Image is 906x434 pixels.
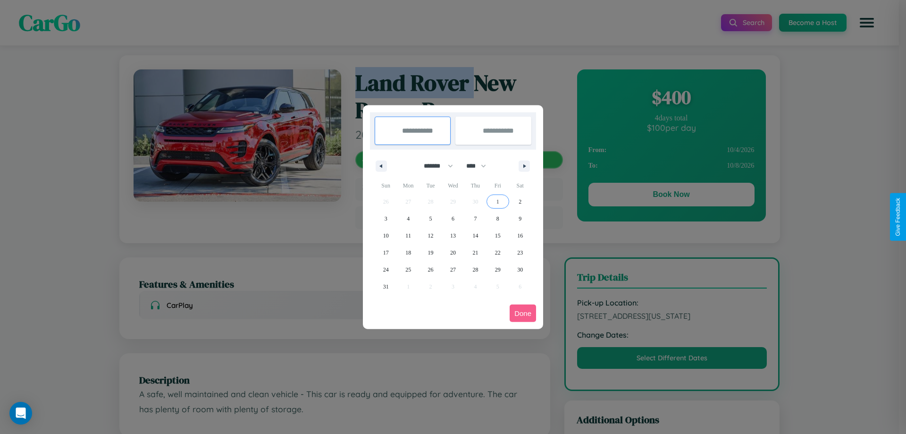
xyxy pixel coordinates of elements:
span: 11 [405,227,411,244]
div: Open Intercom Messenger [9,402,32,425]
button: 20 [442,244,464,261]
span: 4 [407,210,410,227]
span: 16 [517,227,523,244]
span: Mon [397,178,419,193]
button: 13 [442,227,464,244]
span: 28 [472,261,478,278]
span: Sun [375,178,397,193]
span: 13 [450,227,456,244]
button: 25 [397,261,419,278]
span: 15 [495,227,501,244]
span: 7 [474,210,477,227]
span: 29 [495,261,501,278]
button: 30 [509,261,531,278]
span: 23 [517,244,523,261]
span: Tue [419,178,442,193]
span: Fri [487,178,509,193]
button: 4 [397,210,419,227]
button: 9 [509,210,531,227]
span: 21 [472,244,478,261]
button: 21 [464,244,487,261]
span: 17 [383,244,389,261]
span: 26 [428,261,434,278]
span: 9 [519,210,521,227]
span: 31 [383,278,389,295]
button: 5 [419,210,442,227]
span: 1 [496,193,499,210]
span: 18 [405,244,411,261]
button: 29 [487,261,509,278]
span: Sat [509,178,531,193]
span: 12 [428,227,434,244]
button: 14 [464,227,487,244]
span: 10 [383,227,389,244]
span: 2 [519,193,521,210]
button: 28 [464,261,487,278]
span: 5 [429,210,432,227]
button: 8 [487,210,509,227]
button: 27 [442,261,464,278]
button: 17 [375,244,397,261]
span: 25 [405,261,411,278]
div: Give Feedback [895,198,901,236]
button: 6 [442,210,464,227]
button: 3 [375,210,397,227]
button: 19 [419,244,442,261]
span: 3 [385,210,387,227]
button: 7 [464,210,487,227]
button: 11 [397,227,419,244]
button: 16 [509,227,531,244]
button: 1 [487,193,509,210]
span: Wed [442,178,464,193]
button: 22 [487,244,509,261]
button: 18 [397,244,419,261]
button: 10 [375,227,397,244]
button: Done [510,305,536,322]
span: 14 [472,227,478,244]
span: 30 [517,261,523,278]
button: 15 [487,227,509,244]
button: 2 [509,193,531,210]
span: 19 [428,244,434,261]
span: Thu [464,178,487,193]
span: 22 [495,244,501,261]
button: 24 [375,261,397,278]
span: 8 [496,210,499,227]
button: 12 [419,227,442,244]
span: 24 [383,261,389,278]
button: 31 [375,278,397,295]
button: 23 [509,244,531,261]
span: 20 [450,244,456,261]
button: 26 [419,261,442,278]
span: 27 [450,261,456,278]
span: 6 [452,210,454,227]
